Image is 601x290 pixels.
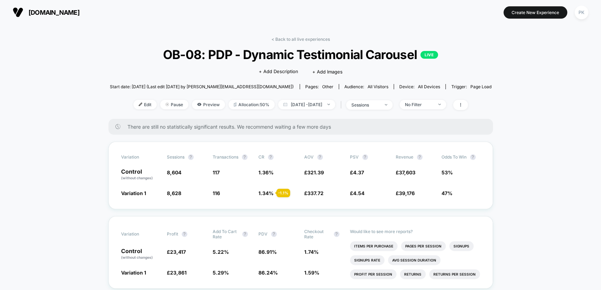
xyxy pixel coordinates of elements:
[276,189,290,197] div: - 1.1 %
[167,190,181,196] span: 8,628
[353,190,364,196] span: 4.54
[170,270,187,276] span: 23,861
[304,270,319,276] span: 1.59 %
[449,241,474,251] li: Signups
[167,154,184,160] span: Sessions
[167,231,178,237] span: Profit
[165,103,169,106] img: end
[213,270,229,276] span: 5.29 %
[312,69,343,75] span: + Add Images
[228,100,275,109] span: Allocation: 50%
[350,154,359,160] span: PSV
[278,100,335,109] span: [DATE] - [DATE]
[385,104,387,105] img: end
[11,7,82,18] button: [DOMAIN_NAME]
[110,84,294,89] span: Start date: [DATE] (Last edit [DATE] by [PERSON_NAME][EMAIL_ADDRESS][DOMAIN_NAME])
[442,190,452,196] span: 47%
[451,84,491,89] div: Trigger:
[339,100,346,110] span: |
[121,190,146,196] span: Variation 1
[470,84,491,89] span: Page Load
[317,154,323,160] button: ?
[304,154,314,160] span: AOV
[121,176,153,180] span: (without changes)
[368,84,388,89] span: All Visitors
[344,84,388,89] div: Audience:
[259,68,298,75] span: + Add Description
[572,5,590,20] button: PK
[304,229,330,239] span: Checkout Rate
[394,84,445,89] span: Device:
[213,229,239,239] span: Add To Cart Rate
[350,169,364,175] span: £
[417,154,422,160] button: ?
[271,37,330,42] a: < Back to all live experiences
[213,154,238,160] span: Transactions
[442,169,453,175] span: 53%
[307,169,324,175] span: 321.39
[258,154,264,160] span: CR
[242,231,248,237] button: ?
[13,7,23,18] img: Visually logo
[167,270,187,276] span: £
[258,249,277,255] span: 86.91 %
[258,190,274,196] span: 1.34 %
[388,255,440,265] li: Avg Session Duration
[350,241,397,251] li: Items Per Purchase
[420,51,438,59] p: LIVE
[327,104,330,105] img: end
[322,84,333,89] span: other
[192,100,225,109] span: Preview
[396,154,413,160] span: Revenue
[334,231,339,237] button: ?
[350,229,480,234] p: Would like to see more reports?
[401,241,446,251] li: Pages Per Session
[396,190,415,196] span: £
[29,9,80,16] span: [DOMAIN_NAME]
[442,154,480,160] span: Odds to Win
[167,169,181,175] span: 8,604
[429,269,480,279] li: Returns Per Session
[350,190,364,196] span: £
[213,169,220,175] span: 117
[121,248,160,260] p: Control
[188,154,194,160] button: ?
[133,100,157,109] span: Edit
[304,249,319,255] span: 1.74 %
[283,103,287,106] img: calendar
[350,255,384,265] li: Signups Rate
[258,231,268,237] span: PDV
[234,103,237,107] img: rebalance
[271,231,277,237] button: ?
[399,169,415,175] span: 37,603
[470,154,476,160] button: ?
[396,169,415,175] span: £
[575,6,588,19] div: PK
[351,102,380,108] div: sessions
[503,6,567,19] button: Create New Experience
[127,124,479,130] span: There are still no statistically significant results. We recommend waiting a few more days
[258,169,274,175] span: 1.36 %
[167,249,186,255] span: £
[438,104,441,105] img: end
[268,154,274,160] button: ?
[362,154,368,160] button: ?
[304,169,324,175] span: £
[170,249,186,255] span: 23,417
[182,231,187,237] button: ?
[307,190,324,196] span: 337.72
[305,84,333,89] div: Pages:
[304,190,324,196] span: £
[405,102,433,107] div: No Filter
[121,255,153,259] span: (without changes)
[121,229,160,239] span: Variation
[160,100,188,109] span: Pause
[121,169,160,181] p: Control
[213,190,220,196] span: 116
[350,269,396,279] li: Profit Per Session
[399,190,415,196] span: 39,176
[129,47,472,62] span: OB-08: PDP - Dynamic Testimonial Carousel
[121,154,160,160] span: Variation
[139,103,142,106] img: edit
[418,84,440,89] span: all devices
